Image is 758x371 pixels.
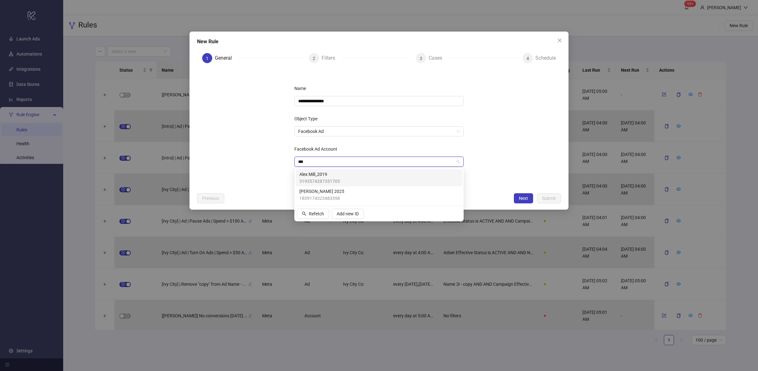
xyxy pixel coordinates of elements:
span: 3 [420,56,422,61]
div: Schedule [535,53,556,63]
span: Refetch [309,211,324,216]
button: Submit [537,193,561,203]
label: Object Type [294,114,322,124]
div: General [215,53,237,63]
span: 2 [313,56,315,61]
input: Facebook Ad Account [298,157,454,166]
button: Next [514,193,533,203]
button: Previous [197,193,224,203]
div: Alex Mill 2025 [296,186,462,203]
span: Facebook Ad [298,127,460,136]
span: 3193574287351705 [299,178,340,185]
div: Filters [322,53,340,63]
span: Alex Mill_2019 [299,171,340,178]
span: 4 [526,56,529,61]
span: Next [519,196,528,201]
span: close [557,38,562,43]
div: New Rule [197,38,561,45]
div: Alex Mill_2019 [296,169,462,186]
input: Name [294,96,464,106]
span: [PERSON_NAME] 2025 [299,188,344,195]
label: Name [294,83,310,93]
button: Add new ID [332,209,364,219]
span: 1839174323483398 [299,195,344,202]
label: Facebook Ad Account [294,144,341,154]
button: Refetch [297,209,329,219]
span: 1 [206,56,208,61]
div: Cases [429,53,447,63]
button: Close [555,35,565,45]
span: search [302,212,306,216]
span: Add new ID [337,211,359,216]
